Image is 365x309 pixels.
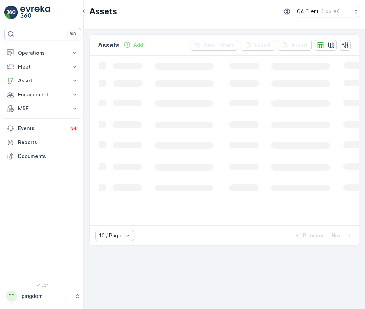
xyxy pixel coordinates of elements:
[121,41,146,49] button: Add
[4,102,81,116] button: MRF
[4,6,18,19] img: logo
[18,91,67,98] p: Engagement
[278,40,312,51] button: Import
[303,232,325,239] p: Previous
[292,42,308,49] p: Import
[18,49,67,56] p: Operations
[4,74,81,88] button: Asset
[133,41,143,48] p: Add
[4,46,81,60] button: Operations
[98,40,120,50] p: Assets
[4,289,81,303] button: PPpingdom
[69,31,76,37] p: ⌘B
[297,8,319,15] p: QA Client
[22,293,71,300] p: pingdom
[4,121,81,135] a: Events34
[18,77,67,84] p: Asset
[4,60,81,74] button: Fleet
[293,231,325,240] button: Previous
[255,42,271,49] p: Export
[18,139,78,146] p: Reports
[204,42,234,49] p: Clear Filters
[332,232,343,239] p: Next
[4,88,81,102] button: Engagement
[297,6,359,17] button: QA Client(+03:00)
[71,126,77,131] p: 34
[6,291,17,302] div: PP
[4,283,81,287] span: v 1.50.1
[18,125,65,132] p: Events
[4,149,81,163] a: Documents
[331,231,354,240] button: Next
[18,63,67,70] p: Fleet
[190,40,238,51] button: Clear Filters
[18,105,67,112] p: MRF
[322,9,339,14] p: ( +03:00 )
[241,40,275,51] button: Export
[20,6,50,19] img: logo_light-DOdMpM7g.png
[18,153,78,160] p: Documents
[89,6,117,17] p: Assets
[4,135,81,149] a: Reports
